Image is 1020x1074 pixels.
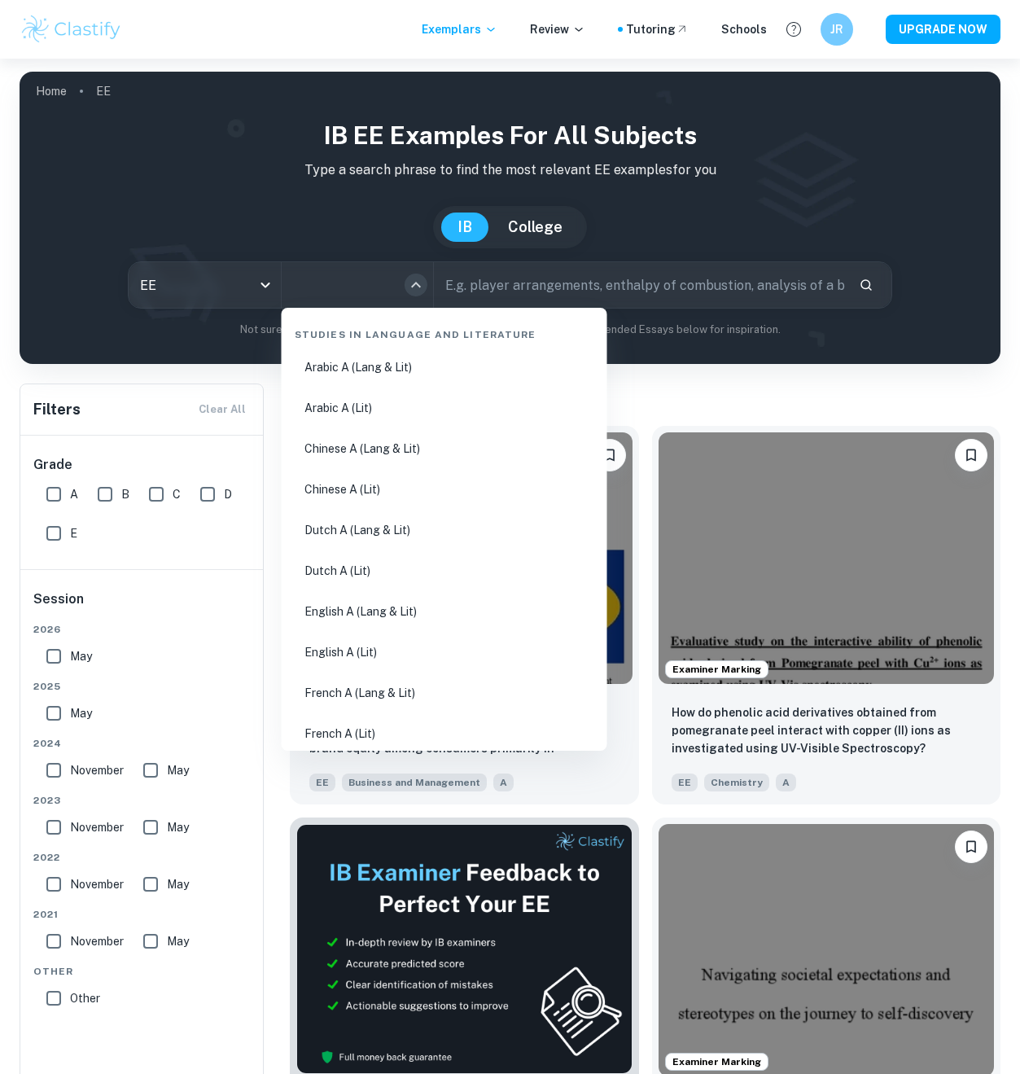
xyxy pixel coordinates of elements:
p: EE [96,82,111,100]
button: Help and Feedback [780,15,808,43]
span: EE [672,774,698,791]
input: E.g. player arrangements, enthalpy of combustion, analysis of a big city... [434,262,846,308]
span: Other [70,989,100,1007]
span: 2022 [33,850,252,865]
p: Not sure what to search for? You can always look through our example Extended Essays below for in... [33,322,987,338]
span: B [121,485,129,503]
button: JR [821,13,853,46]
img: Chemistry EE example thumbnail: How do phenolic acid derivatives obtaine [659,432,995,684]
img: Thumbnail [296,824,633,1074]
span: Business and Management [342,774,487,791]
h6: JR [828,20,847,38]
button: IB [441,213,488,242]
div: Studies in Language and Literature [288,314,601,349]
a: Tutoring [626,20,689,38]
button: Search [852,271,880,299]
span: May [70,704,92,722]
span: May [167,761,189,779]
span: November [70,932,124,950]
span: November [70,875,124,893]
button: Bookmark [955,831,987,863]
li: Dutch A (Lang & Lit) [288,511,601,549]
span: EE [309,774,335,791]
span: A [70,485,78,503]
h6: Filters [33,398,81,421]
span: D [224,485,232,503]
span: Examiner Marking [666,662,768,677]
span: May [167,932,189,950]
span: November [70,818,124,836]
li: English A (Lit) [288,633,601,671]
span: November [70,761,124,779]
button: Bookmark [593,439,626,471]
span: May [167,818,189,836]
span: A [493,774,514,791]
h6: Session [33,590,252,622]
p: How do phenolic acid derivatives obtained from pomegranate peel interact with copper (II) ions as... [672,704,982,757]
span: Other [33,964,252,979]
li: Chinese A (Lit) [288,471,601,508]
a: Schools [721,20,767,38]
p: Exemplars [422,20,497,38]
span: 2024 [33,736,252,751]
li: English A (Lang & Lit) [288,593,601,630]
h1: IB EE examples for all subjects [33,117,987,154]
h1: All EE Examples [290,384,1000,413]
li: Arabic A (Lang & Lit) [288,349,601,386]
li: French A (Lit) [288,715,601,752]
li: Dutch A (Lit) [288,552,601,590]
span: C [173,485,181,503]
span: May [167,875,189,893]
span: 2021 [33,907,252,922]
span: 2026 [33,622,252,637]
span: Examiner Marking [666,1054,768,1069]
img: profile cover [20,72,1000,364]
span: May [70,647,92,665]
a: Home [36,80,67,103]
p: Type a search phrase to find the most relevant EE examples for you [33,160,987,180]
button: Bookmark [955,439,987,471]
span: E [70,524,77,542]
span: 2023 [33,793,252,808]
div: EE [129,262,280,308]
h6: Grade [33,455,252,475]
button: UPGRADE NOW [886,15,1000,44]
p: Review [530,20,585,38]
span: A [776,774,796,791]
img: Clastify logo [20,13,123,46]
li: Chinese A (Lang & Lit) [288,430,601,467]
button: Close [405,274,427,296]
li: French A (Lang & Lit) [288,674,601,712]
span: 2025 [33,679,252,694]
li: Arabic A (Lit) [288,389,601,427]
span: Chemistry [704,774,769,791]
a: Examiner MarkingBookmarkHow do phenolic acid derivatives obtained from pomegranate peel interact ... [652,426,1001,804]
button: College [492,213,579,242]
